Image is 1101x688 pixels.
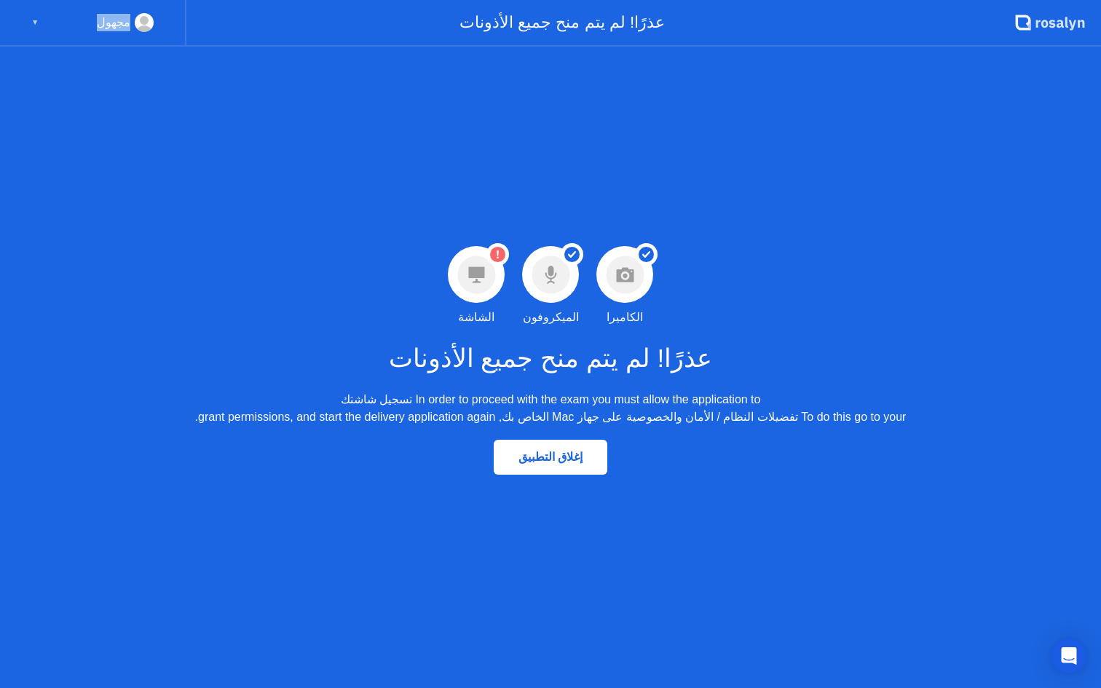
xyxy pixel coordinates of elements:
[97,13,130,32] div: مجهول
[389,339,713,378] h1: عذرًا! لم يتم منح جميع الأذونات
[1051,638,1086,673] div: Open Intercom Messenger
[195,391,907,426] div: In order to proceed with the exam you must allow the application to تسجيل شاشتك To do this go to ...
[458,309,494,326] div: الشاشة
[494,440,607,475] button: إغلاق التطبيق
[31,13,39,32] div: ▼
[523,309,579,326] div: الميكروفون
[607,309,643,326] div: الكاميرا
[498,450,603,464] div: إغلاق التطبيق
